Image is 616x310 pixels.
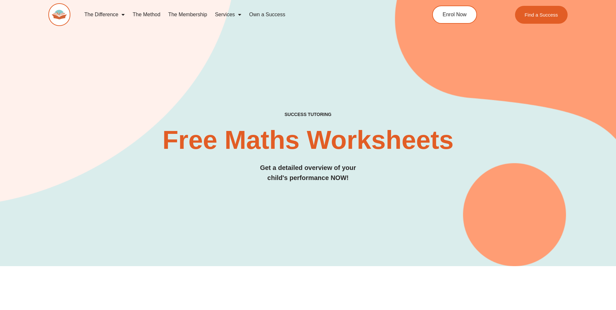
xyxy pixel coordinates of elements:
h2: Free Maths Worksheets​ [48,127,568,153]
a: The Difference [81,7,129,22]
a: Find a Success [515,6,568,24]
span: Enrol Now [443,12,467,17]
a: Enrol Now [432,6,477,24]
a: Own a Success [245,7,289,22]
h3: Get a detailed overview of your child's performance NOW! [48,163,568,183]
nav: Menu [81,7,403,22]
a: The Method [129,7,164,22]
a: The Membership [164,7,211,22]
a: Services [211,7,245,22]
span: Find a Success [525,12,558,17]
h4: SUCCESS TUTORING​ [48,112,568,117]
